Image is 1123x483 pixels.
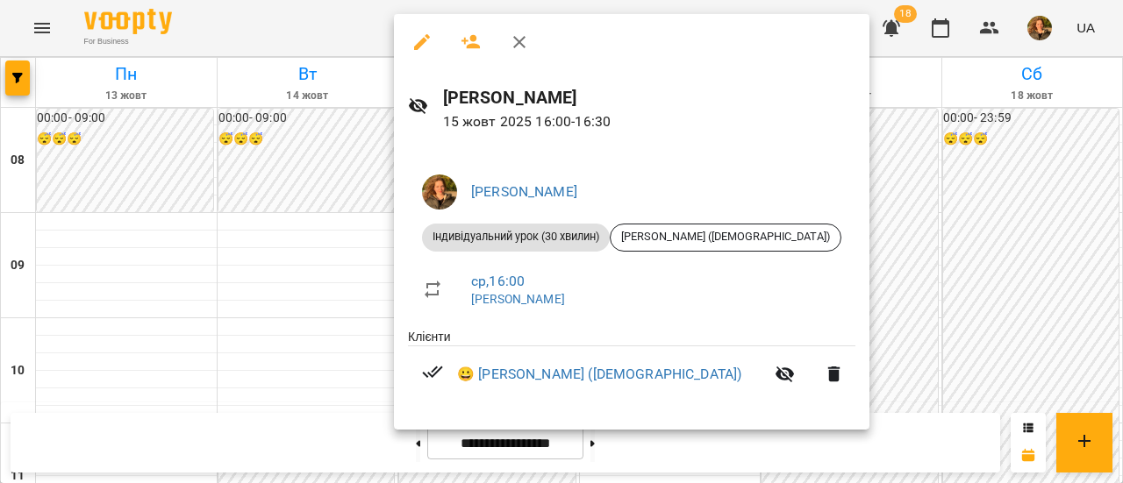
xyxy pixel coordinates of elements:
img: 511e0537fc91f9a2f647f977e8161626.jpeg [422,174,457,210]
div: [PERSON_NAME] ([DEMOGRAPHIC_DATA]) [610,224,841,252]
span: [PERSON_NAME] ([DEMOGRAPHIC_DATA]) [611,229,840,245]
a: 😀 [PERSON_NAME] ([DEMOGRAPHIC_DATA]) [457,364,741,385]
span: Індивідуальний урок (30 хвилин) [422,229,610,245]
svg: Візит сплачено [422,361,443,382]
a: ср , 16:00 [471,273,525,289]
a: [PERSON_NAME] [471,183,577,200]
h6: [PERSON_NAME] [443,84,855,111]
a: [PERSON_NAME] [471,292,565,306]
p: 15 жовт 2025 16:00 - 16:30 [443,111,855,132]
ul: Клієнти [408,328,855,409]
